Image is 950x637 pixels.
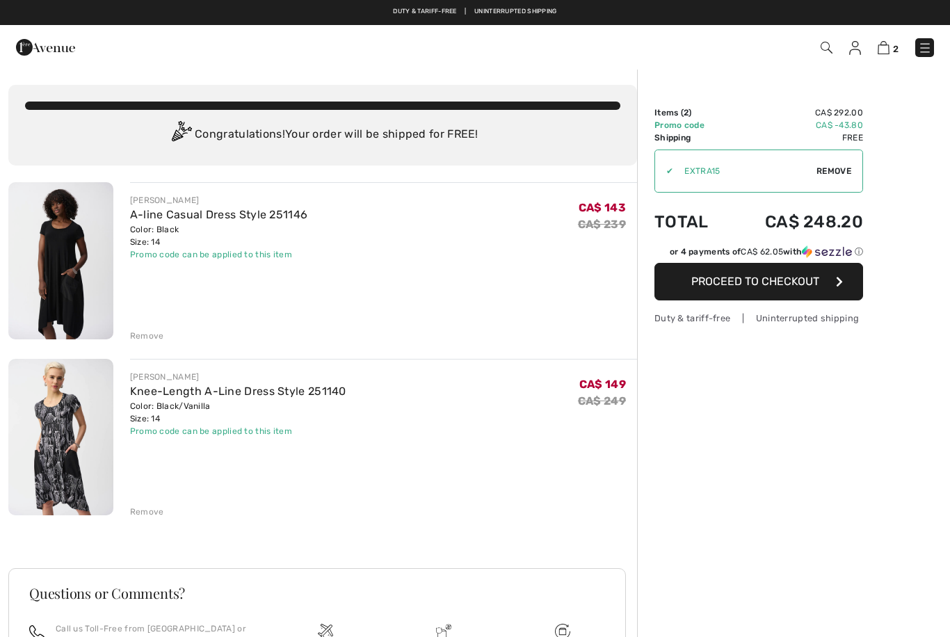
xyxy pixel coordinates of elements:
div: [PERSON_NAME] [130,371,346,383]
button: Proceed to Checkout [654,263,863,300]
a: A-line Casual Dress Style 251146 [130,208,308,221]
h3: Questions or Comments? [29,586,605,600]
div: Congratulations! Your order will be shipped for FREE! [25,121,620,149]
a: Knee-Length A-Line Dress Style 251140 [130,385,346,398]
div: or 4 payments ofCA$ 62.05withSezzle Click to learn more about Sezzle [654,245,863,263]
td: Promo code [654,119,728,131]
img: Shopping Bag [878,41,889,54]
img: 1ère Avenue [16,33,75,61]
div: Promo code can be applied to this item [130,425,346,437]
td: Free [728,131,863,144]
td: CA$ 248.20 [728,198,863,245]
img: My Info [849,41,861,55]
img: Search [821,42,832,54]
s: CA$ 239 [578,218,626,231]
img: Sezzle [802,245,852,258]
div: Color: Black/Vanilla Size: 14 [130,400,346,425]
img: Knee-Length A-Line Dress Style 251140 [8,359,113,516]
td: Total [654,198,728,245]
div: or 4 payments of with [670,245,863,258]
span: CA$ 143 [579,201,626,214]
span: 2 [684,108,689,118]
span: Remove [816,165,851,177]
div: Color: Black Size: 14 [130,223,308,248]
span: CA$ 149 [579,378,626,391]
td: Items ( ) [654,106,728,119]
span: CA$ 62.05 [741,247,783,257]
s: CA$ 249 [578,394,626,408]
td: CA$ 292.00 [728,106,863,119]
div: ✔ [655,165,673,177]
a: 2 [878,39,899,56]
img: A-line Casual Dress Style 251146 [8,182,113,339]
div: Duty & tariff-free | Uninterrupted shipping [654,312,863,325]
a: 1ère Avenue [16,40,75,53]
span: Proceed to Checkout [691,275,819,288]
div: Remove [130,506,164,518]
div: Remove [130,330,164,342]
span: 2 [893,44,899,54]
td: CA$ -43.80 [728,119,863,131]
div: Promo code can be applied to this item [130,248,308,261]
img: Congratulation2.svg [167,121,195,149]
td: Shipping [654,131,728,144]
div: [PERSON_NAME] [130,194,308,207]
img: Menu [918,41,932,55]
input: Promo code [673,150,816,192]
